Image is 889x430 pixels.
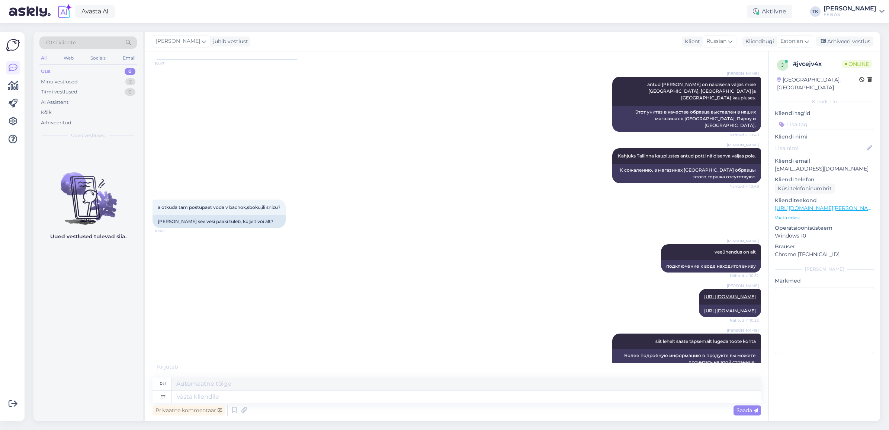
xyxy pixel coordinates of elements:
[647,82,757,101] span: antud [PERSON_NAME] on näidisena väljas meie [GEOGRAPHIC_DATA], [GEOGRAPHIC_DATA] ja [GEOGRAPHIC_...
[727,238,759,244] span: [PERSON_NAME]
[842,60,872,68] span: Online
[775,133,874,141] p: Kliendi nimi
[612,106,761,132] div: Этот унитаз в качестве образца выставлен в наших магазинах в [GEOGRAPHIC_DATA], Пярну и [GEOGRAPH...
[775,251,874,258] p: Chrome [TECHNICAL_ID]
[125,88,135,96] div: 0
[153,363,761,371] div: Kirjutab
[727,328,759,333] span: [PERSON_NAME]
[775,157,874,165] p: Kliendi email
[706,37,726,45] span: Russian
[178,363,179,370] span: .
[816,36,873,47] div: Arhiveeri vestlus
[730,273,759,278] span: Nähtud ✓ 10:52
[46,39,76,47] span: Otsi kliente
[775,214,874,221] p: Vaata edasi ...
[824,6,876,12] div: [PERSON_NAME]
[775,232,874,240] p: Windows 10
[6,38,20,52] img: Askly Logo
[775,266,874,273] div: [PERSON_NAME]
[775,197,874,204] p: Klienditeekond
[41,119,71,127] div: Arhiveeritud
[780,37,803,45] span: Estonian
[775,224,874,232] p: Operatsioonisüsteem
[33,159,143,226] img: No chats
[155,228,183,234] span: 10:49
[729,132,759,138] span: Nähtud ✓ 10:48
[89,53,107,63] div: Socials
[71,132,106,139] span: Uued vestlused
[824,12,876,17] div: FEB AS
[775,184,835,194] div: Küsi telefoninumbrit
[62,53,75,63] div: Web
[775,119,874,130] input: Lisa tag
[810,6,821,17] div: TK
[775,165,874,173] p: [EMAIL_ADDRESS][DOMAIN_NAME]
[775,243,874,251] p: Brauser
[775,98,874,105] div: Kliendi info
[742,38,774,45] div: Klienditugi
[775,205,877,211] a: [URL][DOMAIN_NAME][PERSON_NAME]
[57,4,72,19] img: explore-ai
[727,142,759,148] span: [PERSON_NAME]
[824,6,885,17] a: [PERSON_NAME]FEB AS
[775,176,874,184] p: Kliendi telefon
[158,204,280,210] span: a otkuda tam postupaet voda v bachok,sboku,ili snizu?
[775,144,866,152] input: Lisa nimi
[661,260,761,273] div: подключение к воде находится внизу
[775,109,874,117] p: Kliendi tag'id
[736,407,758,414] span: Saada
[153,215,286,228] div: [PERSON_NAME] see vesi paaki tuleb, küljelt või alt?
[715,249,756,255] span: veeühendus on alt
[704,308,756,313] a: [URL][DOMAIN_NAME]
[125,68,135,75] div: 0
[782,62,784,68] span: j
[50,233,126,241] p: Uued vestlused tulevad siia.
[153,405,225,415] div: Privaatne kommentaar
[618,153,756,159] span: Kahjuks Tallinna kauplustes antud potti näidisenva väljas pole.
[775,277,874,285] p: Märkmed
[41,88,77,96] div: Tiimi vestlused
[39,53,48,63] div: All
[612,164,761,183] div: К сожалению, в магазинах [GEOGRAPHIC_DATA] образцы этого горшка отсутствуют.
[729,184,759,189] span: Nähtud ✓ 10:48
[747,5,792,18] div: Aktiivne
[793,60,842,69] div: # jvcejv4x
[612,349,761,369] div: Более подробную информацию о продукте вы можете прочитать на этой странице.
[41,99,68,106] div: AI Assistent
[727,283,759,289] span: [PERSON_NAME]
[41,68,51,75] div: Uus
[704,294,756,299] a: [URL][DOMAIN_NAME]
[210,38,248,45] div: juhib vestlust
[75,5,115,18] a: Avasta AI
[727,71,759,76] span: [PERSON_NAME]
[155,61,183,66] span: 10:47
[125,78,135,86] div: 2
[160,391,165,403] div: et
[730,318,759,323] span: Nähtud ✓ 10:52
[655,338,756,344] span: siit lehelt saate täpsemalt lugeda toote kohta
[121,53,137,63] div: Email
[156,37,200,45] span: [PERSON_NAME]
[41,109,52,116] div: Kõik
[41,78,78,86] div: Minu vestlused
[777,76,859,92] div: [GEOGRAPHIC_DATA], [GEOGRAPHIC_DATA]
[682,38,700,45] div: Klient
[160,378,166,390] div: ru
